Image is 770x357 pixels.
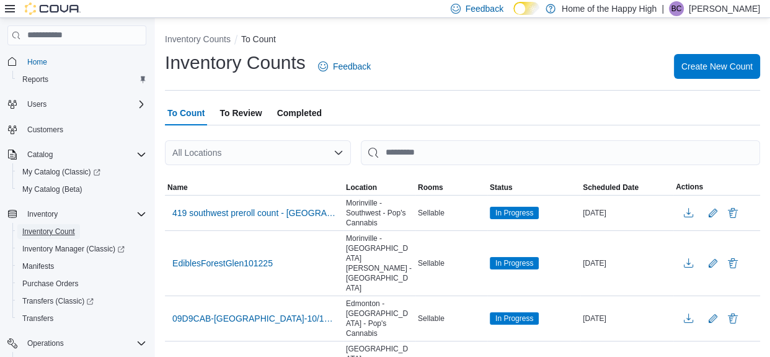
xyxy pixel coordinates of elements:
span: Status [490,183,513,192]
span: Edmonton - [GEOGRAPHIC_DATA] - Pop's Cannabis [346,299,413,338]
a: Transfers [17,311,58,326]
span: Home [22,54,146,70]
span: In Progress [490,207,539,219]
span: Inventory Count [17,224,146,239]
span: Operations [27,338,64,348]
button: Transfers [12,310,151,327]
span: 09D9CAB-[GEOGRAPHIC_DATA]-10/12/25-KitchenSink [172,312,336,325]
span: Transfers [22,314,53,323]
span: Morinville - [GEOGRAPHIC_DATA][PERSON_NAME] - [GEOGRAPHIC_DATA] [346,233,413,293]
button: Operations [22,336,69,351]
img: Cova [25,2,81,15]
a: My Catalog (Beta) [17,182,87,197]
span: Create New Count [681,60,753,73]
a: Feedback [313,54,376,79]
div: Sellable [415,256,487,271]
button: Delete [725,311,740,326]
span: Manifests [22,261,54,271]
div: [DATE] [580,206,673,220]
button: Location [343,180,415,195]
button: Purchase Orders [12,275,151,292]
button: Rooms [415,180,487,195]
button: Operations [2,335,151,352]
button: Status [487,180,580,195]
span: Catalog [27,150,53,160]
span: Transfers (Classic) [22,296,94,306]
a: Manifests [17,259,59,274]
a: My Catalog (Classic) [12,163,151,181]
span: Users [22,97,146,112]
span: Inventory Count [22,227,75,237]
span: Transfers (Classic) [17,294,146,309]
button: Create New Count [674,54,760,79]
span: Actions [676,182,703,192]
button: Edit count details [706,254,720,273]
span: Name [167,183,188,192]
a: Transfers (Classic) [12,292,151,310]
button: Users [2,96,151,113]
a: Purchase Orders [17,276,84,291]
a: Customers [22,122,68,137]
button: Reports [12,71,151,88]
span: BC [671,1,682,16]
span: In Progress [495,313,533,324]
span: Customers [27,125,63,135]
div: Sellable [415,206,487,220]
span: 419 southwest preroll count - [GEOGRAPHIC_DATA] - Southwest - Pop's Cannabis [172,207,336,219]
span: In Progress [490,312,539,325]
button: Delete [725,206,740,220]
button: 09D9CAB-[GEOGRAPHIC_DATA]-10/12/25-KitchenSink [167,309,341,328]
div: [DATE] [580,256,673,271]
button: Inventory Counts [165,34,231,44]
div: Sellable [415,311,487,326]
span: Home [27,57,47,67]
span: Inventory Manager (Classic) [17,242,146,256]
span: Completed [277,101,322,125]
button: Users [22,97,51,112]
span: Feedback [333,60,371,73]
span: Operations [22,336,146,351]
a: Reports [17,72,53,87]
button: Inventory Count [12,223,151,240]
span: Purchase Orders [17,276,146,291]
span: My Catalog (Classic) [17,165,146,179]
span: Inventory Manager (Classic) [22,244,125,254]
input: This is a search bar. After typing your query, hit enter to filter the results lower in the page. [361,140,760,165]
button: Inventory [2,206,151,223]
span: Catalog [22,147,146,162]
button: My Catalog (Beta) [12,181,151,198]
a: Transfers (Classic) [17,294,99,309]
button: Manifests [12,258,151,275]
span: Feedback [466,2,503,15]
h1: Inventory Counts [165,50,306,75]
button: Inventory [22,207,63,222]
span: Inventory [22,207,146,222]
span: Inventory [27,209,58,219]
button: Edit count details [706,309,720,328]
input: Dark Mode [513,2,539,15]
span: In Progress [495,207,533,219]
button: Scheduled Date [580,180,673,195]
span: Customers [22,122,146,137]
span: Rooms [418,183,443,192]
a: Home [22,55,52,70]
span: My Catalog (Beta) [22,184,82,194]
a: Inventory Manager (Classic) [17,242,130,256]
span: Transfers [17,311,146,326]
p: | [662,1,664,16]
span: Scheduled Date [583,183,639,192]
nav: An example of EuiBreadcrumbs [165,33,760,48]
button: To Count [241,34,276,44]
span: Reports [17,72,146,87]
a: Inventory Manager (Classic) [12,240,151,258]
p: [PERSON_NAME] [689,1,760,16]
span: To Count [167,101,205,125]
a: My Catalog (Classic) [17,165,105,179]
button: EdiblesForestGlen101225 [167,254,278,273]
span: In Progress [495,258,533,269]
span: Morinville - Southwest - Pop's Cannabis [346,198,413,228]
button: Catalog [22,147,58,162]
button: Customers [2,120,151,138]
span: Purchase Orders [22,279,79,289]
